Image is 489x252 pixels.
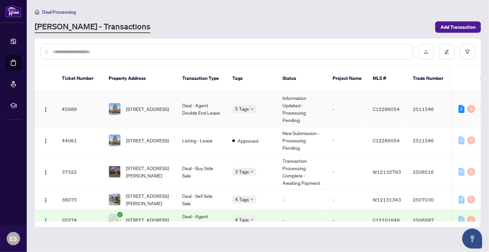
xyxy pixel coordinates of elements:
[56,127,103,154] td: 44061
[40,215,51,225] button: Logo
[459,136,465,144] div: 0
[10,234,17,243] span: ES
[177,154,227,190] td: Deal - Buy Side Sale
[43,138,48,144] img: Logo
[109,194,120,205] img: thumbnail-img
[126,192,171,207] span: [STREET_ADDRESS][PERSON_NAME]
[407,190,454,210] td: 2507030
[460,44,475,59] button: filter
[407,154,454,190] td: 2508516
[407,127,454,154] td: 2511546
[40,166,51,177] button: Logo
[327,92,367,127] td: -
[445,49,449,54] span: edit
[407,210,454,230] td: 2506587
[109,166,120,177] img: thumbnail-img
[250,198,254,201] span: down
[43,107,48,112] img: Logo
[56,210,103,230] td: 35274
[277,190,327,210] td: -
[109,135,120,146] img: thumbnail-img
[235,168,249,175] span: 3 Tags
[235,216,249,224] span: 4 Tags
[373,197,401,203] span: W12131343
[250,218,254,222] span: down
[5,5,21,17] img: logo
[459,216,465,224] div: 0
[40,104,51,114] button: Logo
[103,66,177,92] th: Property Address
[327,127,367,154] td: -
[56,190,103,210] td: 36075
[235,196,249,203] span: 4 Tags
[277,154,327,190] td: Transaction Processing Complete - Awaiting Payment
[56,154,103,190] td: 37322
[126,137,169,144] span: [STREET_ADDRESS]
[250,107,254,111] span: down
[109,214,120,226] img: thumbnail-img
[250,170,254,173] span: down
[327,190,367,210] td: -
[327,210,367,230] td: -
[40,135,51,146] button: Logo
[35,21,150,33] a: [PERSON_NAME] - Transactions
[277,210,327,230] td: -
[439,44,455,59] button: edit
[327,66,367,92] th: Project Name
[238,137,258,144] span: Approved
[459,105,465,113] div: 1
[462,229,482,249] button: Open asap
[277,66,327,92] th: Status
[43,170,48,175] img: Logo
[373,106,400,112] span: C12286054
[367,66,407,92] th: MLS #
[126,216,169,224] span: [STREET_ADDRESS]
[459,196,465,204] div: 0
[277,92,327,127] td: Information Updated - Processing Pending
[117,212,123,217] span: check-circle
[373,169,401,175] span: W12132793
[424,49,429,54] span: download
[177,210,227,230] td: Deal - Agent Double End Lease
[467,136,475,144] div: 0
[177,127,227,154] td: Listing - Lease
[126,164,171,179] span: [STREET_ADDRESS][PERSON_NAME]
[373,217,400,223] span: C12101649
[42,9,76,15] span: Deal Processing
[235,105,249,113] span: 5 Tags
[435,21,481,33] button: Add Transaction
[467,168,475,176] div: 0
[227,66,277,92] th: Tags
[43,198,48,203] img: Logo
[177,92,227,127] td: Deal - Agent Double End Lease
[441,22,476,32] span: Add Transaction
[459,168,465,176] div: 0
[407,92,454,127] td: 2511546
[177,66,227,92] th: Transaction Type
[109,103,120,115] img: thumbnail-img
[465,49,470,54] span: filter
[40,194,51,205] button: Logo
[373,137,400,143] span: C12286054
[418,44,434,59] button: download
[467,216,475,224] div: 0
[56,66,103,92] th: Ticket Number
[177,190,227,210] td: Deal - Sell Side Sale
[327,154,367,190] td: -
[277,127,327,154] td: New Submission - Processing Pending
[56,92,103,127] td: 45989
[467,196,475,204] div: 0
[407,66,454,92] th: Trade Number
[35,10,39,14] span: home
[126,105,169,113] span: [STREET_ADDRESS]
[467,105,475,113] div: 0
[43,218,48,223] img: Logo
